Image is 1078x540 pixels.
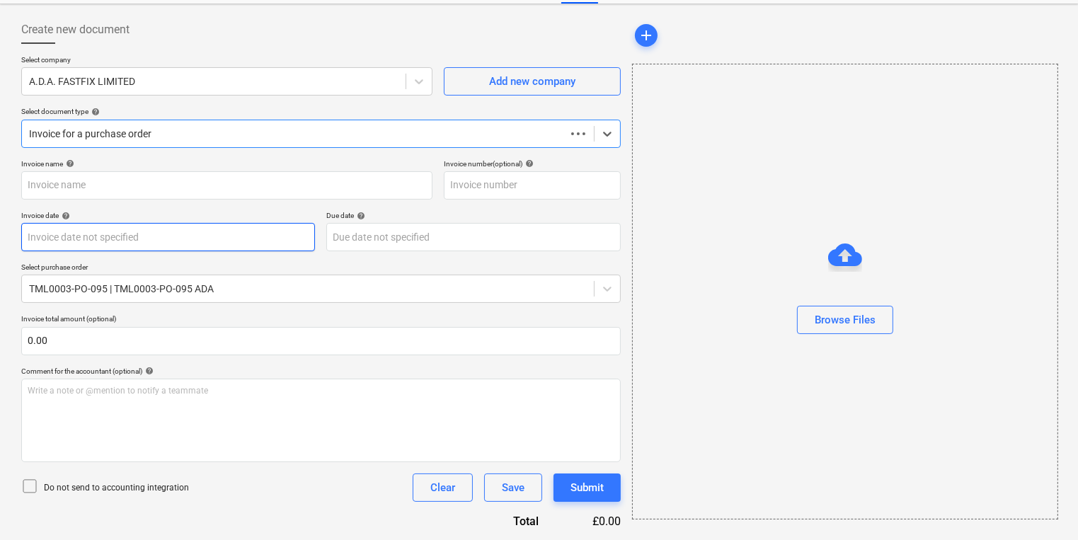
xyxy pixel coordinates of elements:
[522,159,534,168] span: help
[430,478,455,497] div: Clear
[326,211,620,220] div: Due date
[63,159,74,168] span: help
[444,171,621,200] input: Invoice number
[21,21,130,38] span: Create new document
[21,107,621,116] div: Select document type
[326,223,620,251] input: Due date not specified
[1007,472,1078,540] iframe: Chat Widget
[44,482,189,494] p: Do not send to accounting integration
[21,314,621,326] p: Invoice total amount (optional)
[444,67,621,96] button: Add new company
[21,171,432,200] input: Invoice name
[413,473,473,502] button: Clear
[561,513,621,529] div: £0.00
[554,473,621,502] button: Submit
[59,212,70,220] span: help
[502,478,524,497] div: Save
[142,367,154,375] span: help
[797,306,893,334] button: Browse Files
[570,478,604,497] div: Submit
[21,55,432,67] p: Select company
[21,327,621,355] input: Invoice total amount (optional)
[444,159,621,168] div: Invoice number (optional)
[638,27,655,44] span: add
[484,473,542,502] button: Save
[21,223,315,251] input: Invoice date not specified
[815,311,876,329] div: Browse Files
[21,263,621,275] p: Select purchase order
[21,367,621,376] div: Comment for the accountant (optional)
[437,513,561,529] div: Total
[21,211,315,220] div: Invoice date
[354,212,365,220] span: help
[21,159,432,168] div: Invoice name
[632,64,1058,519] div: Browse Files
[88,108,100,116] span: help
[489,72,575,91] div: Add new company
